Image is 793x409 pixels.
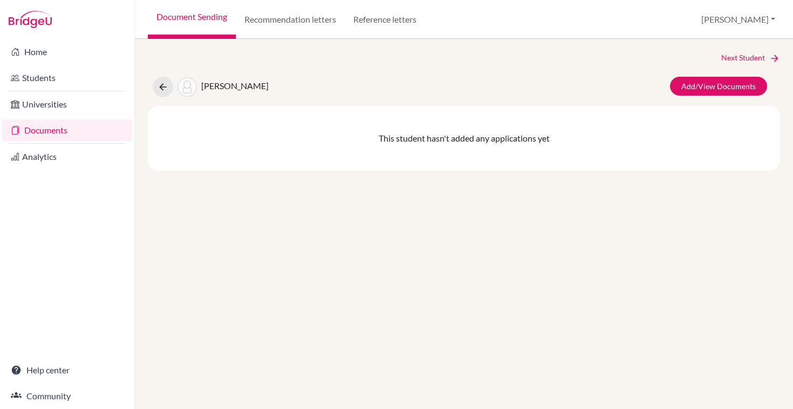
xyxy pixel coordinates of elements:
[2,93,132,115] a: Universities
[2,67,132,89] a: Students
[201,81,269,91] span: [PERSON_NAME]
[9,11,52,28] img: Bridge-U
[721,52,780,64] a: Next Student
[2,41,132,63] a: Home
[2,359,132,381] a: Help center
[2,119,132,141] a: Documents
[148,106,780,171] div: This student hasn't added any applications yet
[2,146,132,167] a: Analytics
[670,77,767,96] a: Add/View Documents
[696,9,780,30] button: [PERSON_NAME]
[2,385,132,407] a: Community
